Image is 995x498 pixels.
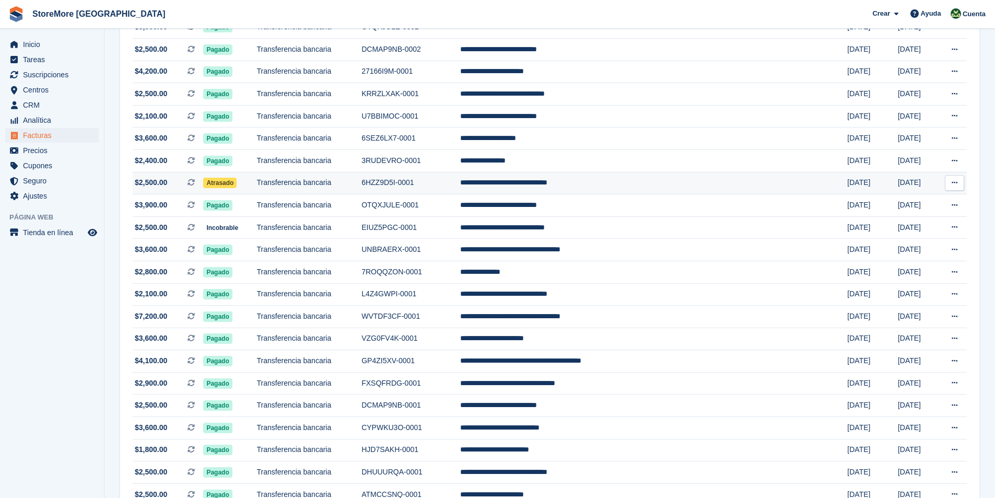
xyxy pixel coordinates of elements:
[203,89,232,99] span: Pagado
[135,288,167,299] span: $2,100.00
[135,267,167,277] span: $2,800.00
[23,189,86,203] span: Ajustes
[847,417,898,439] td: [DATE]
[898,306,936,328] td: [DATE]
[135,467,167,478] span: $2,500.00
[257,149,362,172] td: Transferencia bancaria
[203,200,232,211] span: Pagado
[135,222,167,233] span: $2,500.00
[898,105,936,128] td: [DATE]
[361,38,460,61] td: DCMAP9NB-0002
[203,223,241,233] span: Incobrable
[135,155,167,166] span: $2,400.00
[5,37,99,52] a: menu
[203,66,232,77] span: Pagado
[921,8,941,19] span: Ayuda
[135,422,167,433] span: $3,600.00
[8,6,24,22] img: stora-icon-8386f47178a22dfd0bd8f6a31ec36ba5ce8667c1dd55bd0f319d3a0aa187defe.svg
[135,88,167,99] span: $2,500.00
[847,194,898,217] td: [DATE]
[135,200,167,211] span: $3,900.00
[847,350,898,373] td: [DATE]
[361,172,460,194] td: 6HZZ9D5I-0001
[898,350,936,373] td: [DATE]
[203,333,232,344] span: Pagado
[361,306,460,328] td: WVTDF3CF-0001
[135,66,167,77] span: $4,200.00
[23,128,86,143] span: Facturas
[86,226,99,239] a: Vista previa de la tienda
[257,328,362,350] td: Transferencia bancaria
[361,261,460,283] td: 7ROQQZON-0001
[898,372,936,395] td: [DATE]
[847,149,898,172] td: [DATE]
[847,128,898,150] td: [DATE]
[135,311,167,322] span: $7,200.00
[5,113,99,128] a: menu
[5,225,99,240] a: menú
[847,306,898,328] td: [DATE]
[898,128,936,150] td: [DATE]
[898,261,936,283] td: [DATE]
[135,44,167,55] span: $2,500.00
[898,216,936,239] td: [DATE]
[847,61,898,83] td: [DATE]
[257,372,362,395] td: Transferencia bancaria
[5,98,99,112] a: menu
[257,306,362,328] td: Transferencia bancaria
[257,61,362,83] td: Transferencia bancaria
[135,133,167,144] span: $3,600.00
[203,423,232,433] span: Pagado
[23,143,86,158] span: Precios
[257,38,362,61] td: Transferencia bancaria
[361,395,460,417] td: DCMAP9NB-0001
[847,38,898,61] td: [DATE]
[5,173,99,188] a: menu
[872,8,890,19] span: Crear
[898,417,936,439] td: [DATE]
[257,439,362,461] td: Transferencia bancaria
[135,333,167,344] span: $3,600.00
[5,158,99,173] a: menu
[898,61,936,83] td: [DATE]
[23,173,86,188] span: Seguro
[9,212,104,223] span: Página web
[847,105,898,128] td: [DATE]
[203,445,232,455] span: Pagado
[898,328,936,350] td: [DATE]
[203,311,232,322] span: Pagado
[847,395,898,417] td: [DATE]
[361,461,460,484] td: DHUUURQA-0001
[5,52,99,67] a: menu
[361,328,460,350] td: VZG0FV4K-0001
[23,67,86,82] span: Suscripciones
[257,461,362,484] td: Transferencia bancaria
[23,98,86,112] span: CRM
[898,283,936,306] td: [DATE]
[257,239,362,261] td: Transferencia bancaria
[898,172,936,194] td: [DATE]
[135,177,167,188] span: $2,500.00
[898,239,936,261] td: [DATE]
[203,111,232,122] span: Pagado
[361,417,460,439] td: CYPWKU3O-0001
[203,400,232,411] span: Pagado
[361,194,460,217] td: OTQXJULE-0001
[361,439,460,461] td: HJD7SAKH-0001
[203,378,232,389] span: Pagado
[898,461,936,484] td: [DATE]
[361,83,460,106] td: KRRZLXAK-0001
[23,52,86,67] span: Tareas
[898,83,936,106] td: [DATE]
[847,239,898,261] td: [DATE]
[898,149,936,172] td: [DATE]
[23,158,86,173] span: Cupones
[898,38,936,61] td: [DATE]
[257,216,362,239] td: Transferencia bancaria
[898,439,936,461] td: [DATE]
[361,239,460,261] td: UNBRAERX-0001
[898,194,936,217] td: [DATE]
[23,83,86,97] span: Centros
[963,9,986,19] span: Cuenta
[135,378,167,389] span: $2,900.00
